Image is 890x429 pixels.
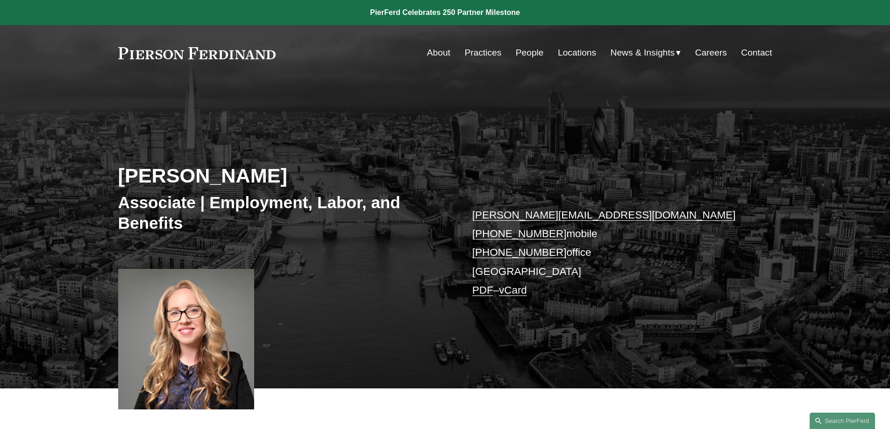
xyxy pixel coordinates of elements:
[472,246,567,258] a: [PHONE_NUMBER]
[472,284,493,296] a: PDF
[741,44,772,62] a: Contact
[611,44,681,62] a: folder dropdown
[695,44,727,62] a: Careers
[427,44,450,62] a: About
[472,209,736,221] a: [PERSON_NAME][EMAIL_ADDRESS][DOMAIN_NAME]
[118,192,445,233] h3: Associate | Employment, Labor, and Benefits
[499,284,527,296] a: vCard
[472,228,567,239] a: [PHONE_NUMBER]
[516,44,544,62] a: People
[464,44,501,62] a: Practices
[558,44,596,62] a: Locations
[472,206,745,300] p: mobile office [GEOGRAPHIC_DATA] –
[611,45,675,61] span: News & Insights
[118,163,445,188] h2: [PERSON_NAME]
[810,413,875,429] a: Search this site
